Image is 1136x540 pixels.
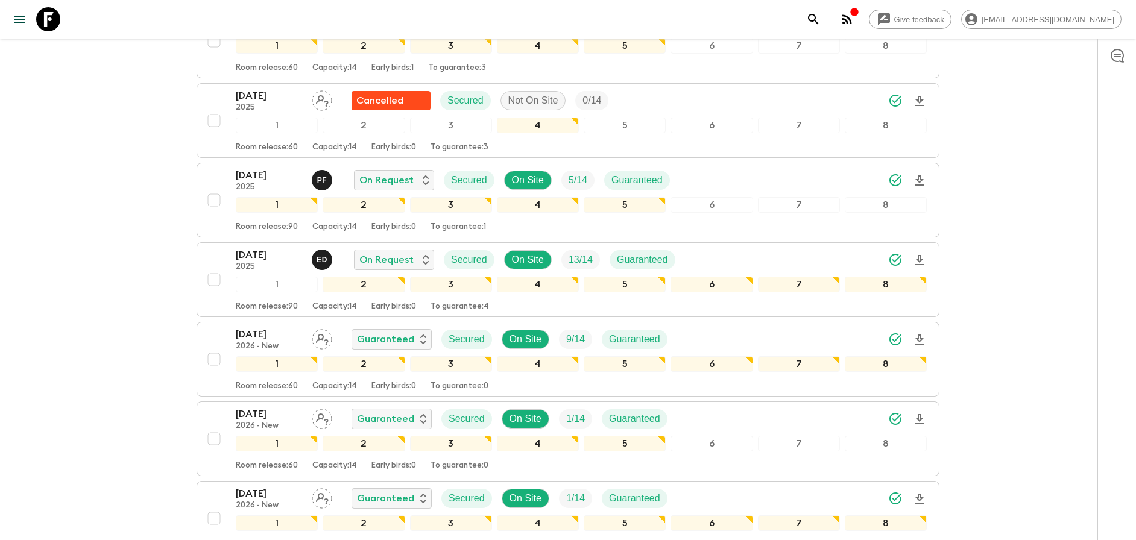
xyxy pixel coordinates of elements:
svg: Download Onboarding [912,174,927,188]
p: Capacity: 14 [312,461,357,471]
p: [DATE] [236,248,302,262]
div: 8 [845,118,927,133]
p: Guaranteed [357,332,414,347]
div: 3 [410,118,492,133]
p: To guarantee: 0 [431,461,488,471]
div: 5 [584,515,666,531]
p: Secured [449,412,485,426]
p: Room release: 60 [236,63,298,73]
svg: Download Onboarding [912,94,927,108]
div: Trip Fill [561,250,600,269]
p: 1 / 14 [566,491,585,506]
div: 4 [497,515,579,531]
div: Secured [444,250,494,269]
p: Early birds: 0 [371,143,416,152]
p: 2026 - New [236,501,302,510]
p: Early birds: 1 [371,63,414,73]
button: PF [312,170,335,190]
div: On Site [504,250,552,269]
p: Room release: 60 [236,461,298,471]
div: 7 [758,118,840,133]
button: ED [312,250,335,270]
p: E D [317,255,327,265]
p: Guaranteed [611,173,663,187]
div: 3 [410,38,492,54]
p: Secured [451,253,487,267]
button: [DATE]2026 - NewAssign pack leaderGuaranteedSecuredOn SiteTrip FillGuaranteed12345678Room release... [197,322,939,397]
p: Capacity: 14 [312,222,357,232]
svg: Download Onboarding [912,492,927,506]
p: Capacity: 14 [312,143,357,152]
p: Capacity: 14 [312,381,357,391]
div: 3 [410,356,492,372]
p: [DATE] [236,327,302,342]
div: 8 [845,277,927,292]
p: Early birds: 0 [371,222,416,232]
div: 6 [671,277,753,292]
div: 2 [323,515,405,531]
p: Guaranteed [609,412,660,426]
p: To guarantee: 4 [431,302,489,312]
button: menu [7,7,31,31]
button: [DATE]2025Edwin Duarte RíosOn RequestSecuredOn SiteTrip FillGuaranteed12345678Room release:90Capa... [197,242,939,317]
p: On Site [510,412,541,426]
div: 8 [845,356,927,372]
div: 5 [584,38,666,54]
div: 7 [758,277,840,292]
div: 1 [236,118,318,133]
p: 2025 [236,262,302,272]
div: 5 [584,277,666,292]
p: 2025 [236,103,302,113]
p: 1 / 14 [566,412,585,426]
div: On Site [502,330,549,349]
p: [DATE] [236,168,302,183]
div: 4 [497,436,579,451]
svg: Synced Successfully [888,173,903,187]
button: [DATE]2026 - NewAssign pack leaderGuaranteedSecuredOn SiteTrip FillGuaranteed12345678Room release... [197,401,939,476]
div: 3 [410,515,492,531]
div: 5 [584,197,666,213]
div: 6 [671,197,753,213]
p: On Site [512,253,544,267]
div: On Site [504,171,552,190]
div: Secured [441,489,492,508]
svg: Download Onboarding [912,412,927,427]
p: Secured [449,332,485,347]
div: Flash Pack cancellation [352,91,431,110]
div: 2 [323,277,405,292]
p: Early birds: 0 [371,381,416,391]
div: 3 [410,436,492,451]
div: 1 [236,38,318,54]
div: 6 [671,515,753,531]
div: 4 [497,38,579,54]
div: 7 [758,356,840,372]
p: Guaranteed [609,491,660,506]
div: Trip Fill [559,409,592,429]
div: 1 [236,356,318,372]
p: Early birds: 0 [371,302,416,312]
p: [DATE] [236,486,302,501]
div: 3 [410,277,492,292]
div: Secured [441,409,492,429]
span: Assign pack leader [312,333,332,342]
p: To guarantee: 0 [431,381,488,391]
svg: Synced Successfully [888,491,903,506]
p: Room release: 90 [236,222,298,232]
p: Room release: 90 [236,302,298,312]
div: 7 [758,436,840,451]
p: Capacity: 14 [312,63,357,73]
p: To guarantee: 3 [428,63,486,73]
div: 6 [671,118,753,133]
div: 2 [323,38,405,54]
p: Guaranteed [609,332,660,347]
div: Secured [444,171,494,190]
svg: Download Onboarding [912,333,927,347]
div: 2 [323,356,405,372]
p: 2026 - New [236,421,302,431]
p: Guaranteed [357,412,414,426]
span: Pedro Flores [312,174,335,183]
div: 8 [845,197,927,213]
button: [DATE]2025Assign pack leaderFlash Pack cancellationSecuredNot On SiteTrip Fill12345678Room releas... [197,83,939,158]
p: On Site [510,491,541,506]
p: Secured [449,491,485,506]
